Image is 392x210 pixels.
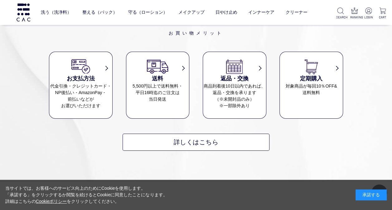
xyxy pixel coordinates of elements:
[49,74,112,83] h3: お支払方法
[203,74,266,83] h3: 返品・交換
[336,15,345,20] p: SEARCH
[178,5,205,20] a: メイクアップ
[378,15,387,20] p: CART
[364,7,373,20] a: LOGIN
[49,83,112,109] dd: 代金引換・クレジットカード・ NP後払い・AmazonPay・ 前払いなどが お選びいただけます
[126,58,189,102] a: 送料 5,500円以上で送料無料・平日16時迄のご注文は当日発送
[126,74,189,83] h3: 送料
[128,5,167,20] a: 守る（ローション）
[364,15,373,20] p: LOGIN
[336,7,345,20] a: SEARCH
[350,7,359,20] a: RANKING
[350,15,359,20] p: RANKING
[123,134,269,151] a: 詳しくはこちら
[41,5,71,20] a: 洗う（洗浄料）
[280,83,343,96] dd: 対象商品が毎回10％OFF& 送料無料
[248,5,274,20] a: インナーケア
[82,5,117,20] a: 整える（パック）
[5,185,167,205] div: 当サイトでは、お客様へのサービス向上のためにCookieを使用します。 「承諾する」をクリックするか閲覧を続けるとCookieに同意したことになります。 詳細はこちらの をクリックしてください。
[16,3,31,21] img: logo
[285,5,307,20] a: クリーナー
[215,5,237,20] a: 日やけ止め
[280,58,343,96] a: 定期購入 対象商品が毎回10％OFF&送料無料
[203,58,266,109] a: 返品・交換 商品到着後10日以内であれば、返品・交換を承ります（※未開封品のみ）※一部除外あり
[126,83,189,103] dd: 5,500円以上で送料無料・ 平日16時迄のご注文は 当日発送
[356,189,387,200] div: 承諾する
[36,199,67,204] a: Cookieポリシー
[203,83,266,109] dd: 商品到着後10日以内であれば、 返品・交換を承ります （※未開封品のみ） ※一部除外あり
[49,58,112,109] a: お支払方法 代金引換・クレジットカード・NP後払い・AmazonPay・前払いなどがお選びいただけます
[280,74,343,83] h3: 定期購入
[378,7,387,20] a: CART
